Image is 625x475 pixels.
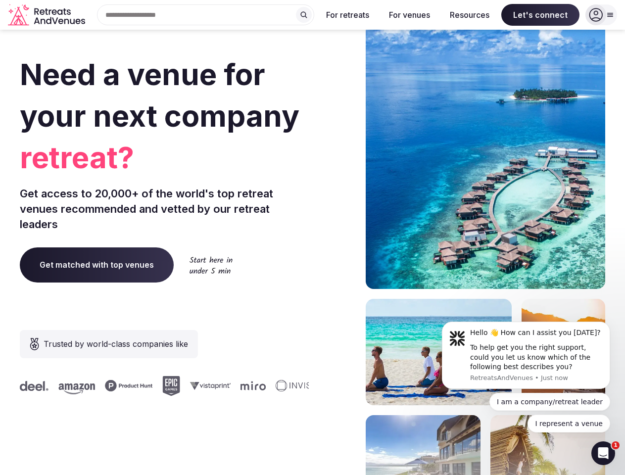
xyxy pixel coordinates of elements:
span: Let's connect [501,4,579,26]
svg: Deel company logo [20,381,48,391]
a: Visit the homepage [8,4,87,26]
button: For retreats [318,4,377,26]
button: Resources [442,4,497,26]
a: Get matched with top venues [20,247,174,282]
svg: Miro company logo [240,381,266,390]
svg: Vistaprint company logo [190,381,231,390]
span: 1 [612,441,620,449]
img: yoga on tropical beach [366,299,512,405]
iframe: Intercom live chat [591,441,615,465]
iframe: Intercom notifications message [427,313,625,438]
img: Start here in under 5 min [190,256,233,274]
span: Need a venue for your next company [20,56,299,134]
svg: Invisible company logo [276,380,330,392]
span: Trusted by world-class companies like [44,338,188,350]
svg: Retreats and Venues company logo [8,4,87,26]
img: woman sitting in back of truck with camels [522,299,605,405]
span: retreat? [20,137,309,178]
svg: Epic Games company logo [162,376,180,396]
p: Get access to 20,000+ of the world's top retreat venues recommended and vetted by our retreat lea... [20,186,309,232]
button: For venues [381,4,438,26]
